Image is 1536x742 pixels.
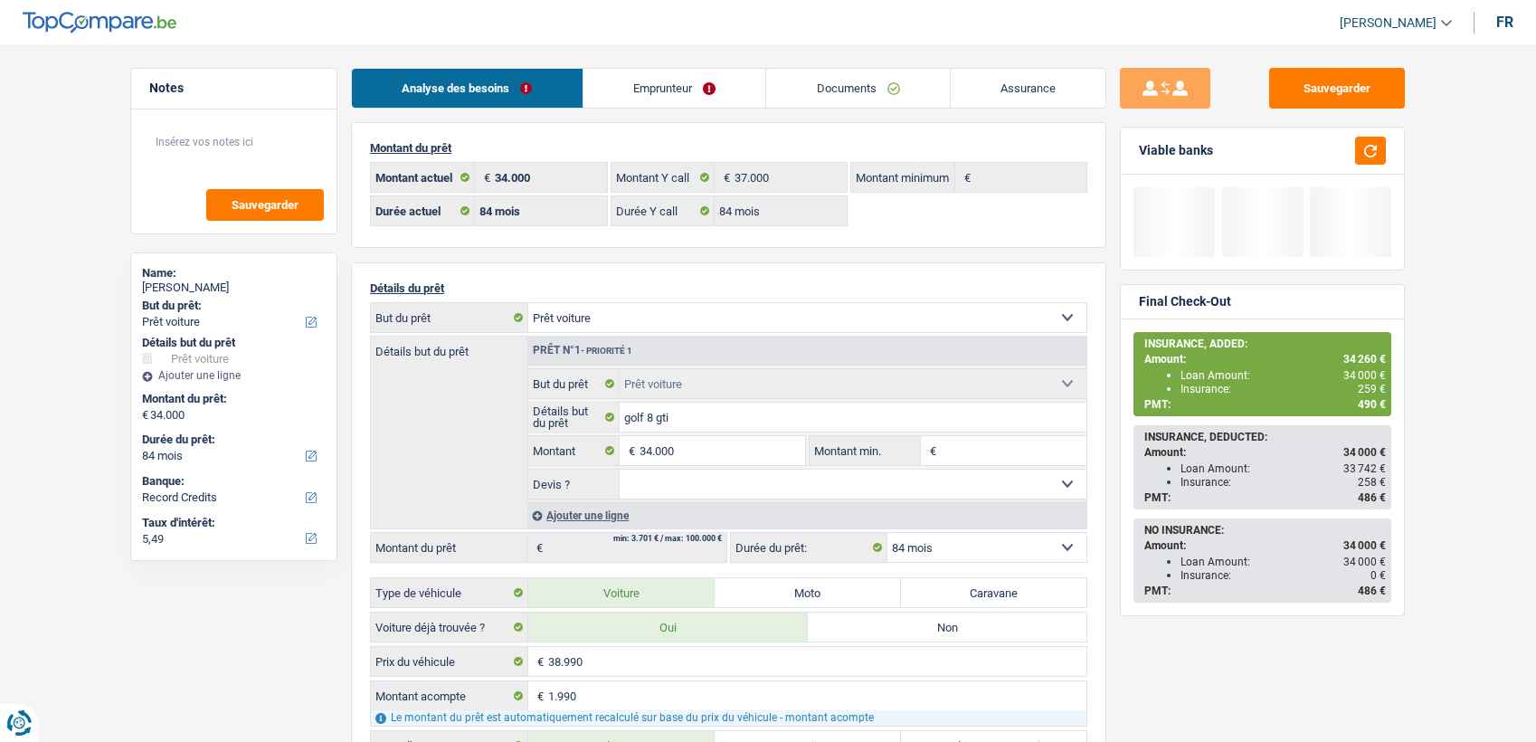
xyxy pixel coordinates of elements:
[620,436,640,465] span: €
[149,81,318,96] h5: Notes
[371,578,528,607] label: Type de véhicule
[142,516,322,530] label: Taux d'intérêt:
[528,369,620,398] label: But du prêt
[612,163,716,192] label: Montant Y call
[1343,446,1386,459] span: 34 000 €
[1144,524,1386,537] div: NO INSURANCE:
[232,199,299,211] span: Sauvegarder
[142,433,322,447] label: Durée du prêt:
[352,69,583,108] a: Analyse des besoins
[1144,431,1386,443] div: INSURANCE, DEDUCTED:
[1180,383,1386,395] div: Insurance:
[528,470,620,499] label: Devis ?
[581,346,632,356] span: - Priorité 1
[528,345,637,357] div: Prêt n°1
[142,474,322,489] label: Banque:
[1343,462,1386,475] span: 33 742 €
[1180,476,1386,489] div: Insurance:
[528,578,715,607] label: Voiture
[142,299,322,313] label: But du prêt:
[142,369,326,382] div: Ajouter une ligne
[1343,353,1386,366] span: 34 260 €
[766,69,950,108] a: Documents
[1358,383,1386,395] span: 259 €
[371,337,527,357] label: Détails but du prêt
[23,12,176,33] img: TopCompare Logo
[527,502,1086,528] div: Ajouter une ligne
[1144,539,1386,552] div: Amount:
[715,578,901,607] label: Moto
[715,163,735,192] span: €
[1180,556,1386,568] div: Loan Amount:
[1180,462,1386,475] div: Loan Amount:
[371,533,527,562] label: Montant du prêt
[1180,569,1386,582] div: Insurance:
[583,69,766,108] a: Emprunteur
[1144,398,1386,411] div: PMT:
[901,578,1087,607] label: Caravane
[612,196,716,225] label: Durée Y call
[1358,491,1386,504] span: 486 €
[613,535,722,543] div: min: 3.701 € / max: 100.000 €
[1139,143,1213,158] div: Viable banks
[1325,8,1452,38] a: [PERSON_NAME]
[955,163,975,192] span: €
[142,392,322,406] label: Montant du prêt:
[1343,539,1386,552] span: 34 000 €
[1343,369,1386,382] span: 34 000 €
[206,189,324,221] button: Sauvegarder
[371,163,475,192] label: Montant actuel
[851,163,955,192] label: Montant minimum
[1358,476,1386,489] span: 258 €
[1358,585,1386,597] span: 486 €
[371,647,528,676] label: Prix du véhicule
[371,681,528,710] label: Montant acompte
[951,69,1106,108] a: Assurance
[371,196,475,225] label: Durée actuel
[1144,353,1386,366] div: Amount:
[1358,398,1386,411] span: 490 €
[527,533,547,562] span: €
[731,533,887,562] label: Durée du prêt:
[1370,569,1386,582] span: 0 €
[1180,369,1386,382] div: Loan Amount:
[371,303,528,332] label: But du prêt
[1269,68,1405,109] button: Sauvegarder
[370,281,1087,295] p: Détails du prêt
[1144,585,1386,597] div: PMT:
[475,163,495,192] span: €
[370,141,1087,155] p: Montant du prêt
[921,436,941,465] span: €
[528,403,620,432] label: Détails but du prêt
[1144,446,1386,459] div: Amount:
[1343,556,1386,568] span: 34 000 €
[528,436,620,465] label: Montant
[528,647,548,676] span: €
[371,613,528,642] label: Voiture déjà trouvée ?
[808,613,1087,642] label: Non
[142,336,326,350] div: Détails but du prêt
[528,681,548,710] span: €
[371,710,1086,726] div: Le montant du prêt est automatiquement recalculé sur base du prix du véhicule - montant acompte
[142,281,326,295] div: [PERSON_NAME]
[1139,294,1231,309] div: Final Check-Out
[810,436,920,465] label: Montant min.
[1144,491,1386,504] div: PMT:
[528,613,808,642] label: Oui
[1340,15,1436,31] span: [PERSON_NAME]
[142,408,148,423] span: €
[1496,14,1513,31] div: fr
[142,266,326,281] div: Name:
[1144,338,1386,350] div: INSURANCE, ADDED:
